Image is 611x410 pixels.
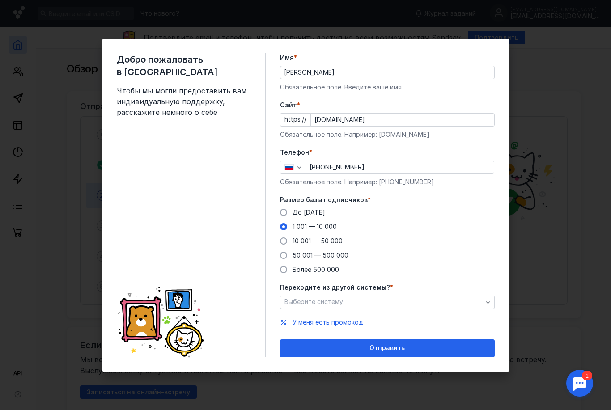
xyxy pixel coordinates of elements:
span: 50 001 — 500 000 [293,251,348,259]
span: 10 001 — 50 000 [293,237,343,245]
span: Более 500 000 [293,266,339,273]
span: Телефон [280,148,309,157]
span: Cайт [280,101,297,110]
span: Отправить [369,344,405,352]
span: Переходите из другой системы? [280,283,390,292]
span: Чтобы мы могли предоставить вам индивидуальную поддержку, расскажите немного о себе [117,85,251,118]
span: Добро пожаловать в [GEOGRAPHIC_DATA] [117,53,251,78]
span: 1 001 — 10 000 [293,223,337,230]
span: У меня есть промокод [293,318,363,326]
button: У меня есть промокод [293,318,363,327]
span: До [DATE] [293,208,325,216]
span: Размер базы подписчиков [280,195,368,204]
button: Выберите систему [280,296,495,309]
div: Обязательное поле. Например: [PHONE_NUMBER] [280,178,495,186]
button: Отправить [280,339,495,357]
span: Имя [280,53,294,62]
div: 1 [20,5,30,15]
div: Обязательное поле. Введите ваше имя [280,83,495,92]
span: Выберите систему [284,298,343,305]
div: Обязательное поле. Например: [DOMAIN_NAME] [280,130,495,139]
